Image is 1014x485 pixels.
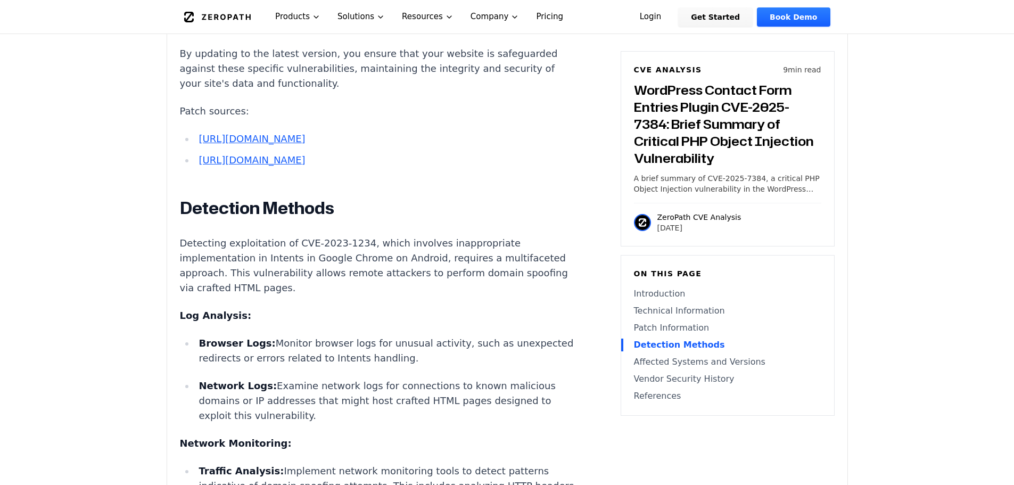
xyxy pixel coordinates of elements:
a: Get Started [678,7,753,27]
p: Examine network logs for connections to known malicious domains or IP addresses that might host c... [199,379,575,423]
a: Book Demo [757,7,830,27]
a: References [634,390,821,402]
a: Login [627,7,674,27]
h2: Detection Methods [180,198,576,219]
h6: On this page [634,268,821,279]
a: [URL][DOMAIN_NAME] [199,154,305,166]
p: By updating to the latest version, you ensure that your website is safeguarded against these spec... [180,46,576,91]
a: Affected Systems and Versions [634,356,821,368]
a: Patch Information [634,322,821,334]
h6: CVE Analysis [634,64,702,75]
strong: Browser Logs: [199,338,275,349]
p: A brief summary of CVE-2025-7384, a critical PHP Object Injection vulnerability in the WordPress ... [634,173,821,194]
a: Introduction [634,287,821,300]
a: Vendor Security History [634,373,821,385]
p: [DATE] [657,223,741,233]
h3: WordPress Contact Form Entries Plugin CVE-2025-7384: Brief Summary of Critical PHP Object Injecti... [634,81,821,167]
strong: Network Monitoring: [180,438,292,449]
p: ZeroPath CVE Analysis [657,212,741,223]
p: Patch sources: [180,104,576,119]
strong: Network Logs: [199,380,277,391]
a: Technical Information [634,305,821,317]
img: ZeroPath CVE Analysis [634,214,651,231]
p: 9 min read [783,64,821,75]
strong: Traffic Analysis: [199,465,284,476]
a: Detection Methods [634,339,821,351]
strong: Log Analysis: [180,310,252,321]
a: [URL][DOMAIN_NAME] [199,133,305,144]
p: Detecting exploitation of CVE-2023-1234, which involves inappropriate implementation in Intents i... [180,236,576,295]
p: Monitor browser logs for unusual activity, such as unexpected redirects or errors related to Inte... [199,336,575,366]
